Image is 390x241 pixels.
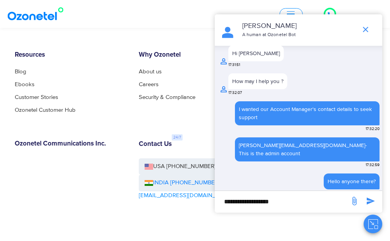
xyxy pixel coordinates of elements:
a: Security & Compliance [139,94,195,100]
span: end chat or minimize [358,22,373,37]
a: INDIA [PHONE_NUMBER] [145,179,220,187]
img: ind-flag.png [145,180,153,186]
p: A human at Ozonetel Bot [242,31,354,38]
a: Blog [15,69,26,75]
h6: Contact Us [139,140,172,148]
a: USA [PHONE_NUMBER] [139,158,251,175]
a: [EMAIL_ADDRESS][DOMAIN_NAME] [139,191,233,200]
h6: Ozonetel Communications Inc. [15,140,127,148]
div: I wanted our Account Manager's contact details to seek support [239,105,376,121]
span: send message [347,193,362,209]
p: [PERSON_NAME] [242,21,354,31]
div: - This is the admin account [239,141,376,158]
span: 17:32:59 [366,162,380,168]
a: Careers [139,81,159,87]
span: 17:32:20 [366,126,380,132]
div: Hello anyone there? [328,177,376,186]
h6: Resources [15,51,127,59]
span: 17:31:51 [228,62,240,68]
a: About us [139,69,162,75]
div: new-msg-input [219,195,346,209]
button: Close chat [364,215,382,233]
span: 17:32:07 [228,90,242,96]
h6: Why Ozonetel [139,51,251,59]
div: How may I help you ? [232,77,283,85]
span: send message [363,193,378,209]
a: [PERSON_NAME][EMAIL_ADDRESS][DOMAIN_NAME] [239,141,365,149]
a: Ebooks [15,81,35,87]
a: Customer Stories [15,94,58,100]
img: us-flag.png [145,164,153,170]
a: Ozonetel Customer Hub [15,107,76,113]
span: 17:51:50 [367,190,380,196]
div: Hi [PERSON_NAME] [232,49,280,57]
